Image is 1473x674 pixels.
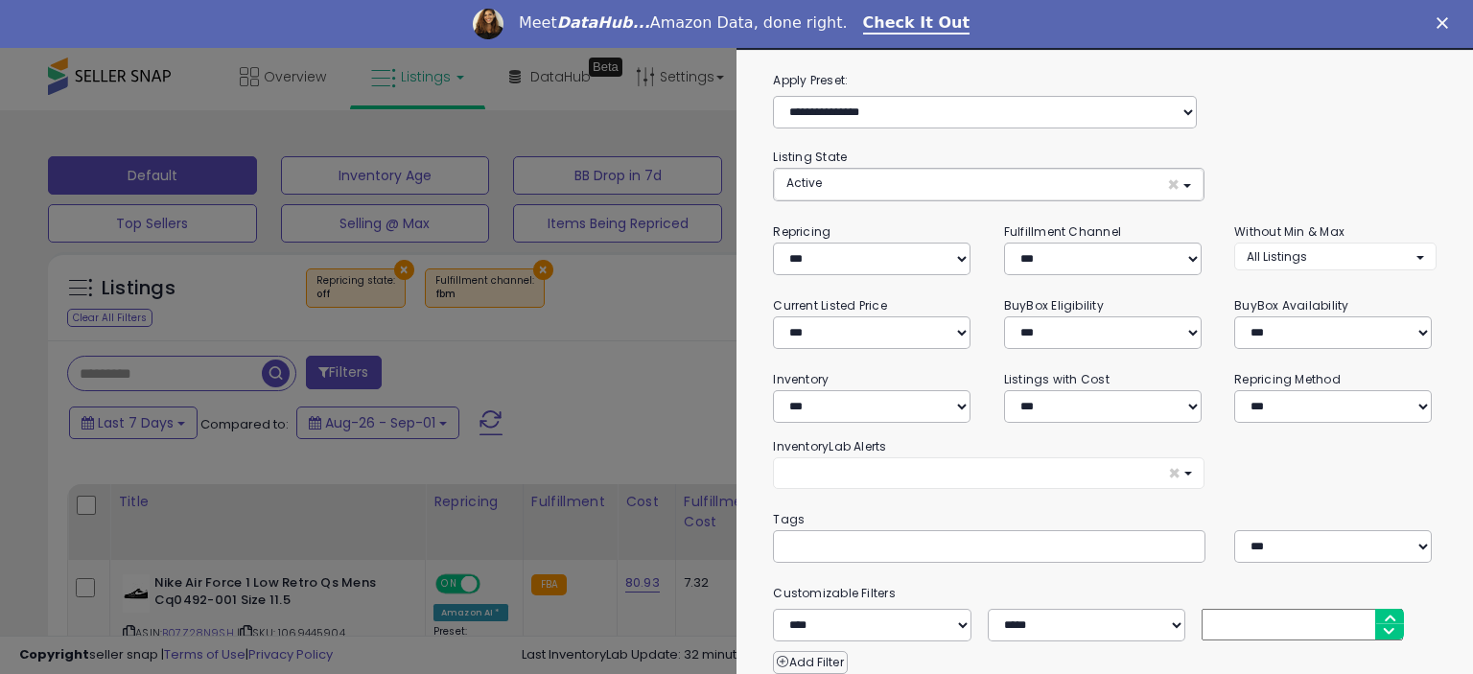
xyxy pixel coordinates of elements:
[773,223,830,240] small: Repricing
[773,438,886,454] small: InventoryLab Alerts
[557,13,650,32] i: DataHub...
[1167,174,1180,195] span: ×
[1234,243,1436,270] button: All Listings
[773,297,886,314] small: Current Listed Price
[1234,297,1348,314] small: BuyBox Availability
[1004,297,1104,314] small: BuyBox Eligibility
[759,509,1450,530] small: Tags
[1168,463,1181,483] span: ×
[759,70,1450,91] label: Apply Preset:
[1004,223,1121,240] small: Fulfillment Channel
[473,9,503,39] img: Profile image for Georgie
[1004,371,1110,387] small: Listings with Cost
[1247,248,1307,265] span: All Listings
[519,13,848,33] div: Meet Amazon Data, done right.
[759,583,1450,604] small: Customizable Filters
[863,13,970,35] a: Check It Out
[773,457,1204,489] button: ×
[1437,17,1456,29] div: Close
[786,174,822,191] span: Active
[773,651,847,674] button: Add Filter
[773,149,847,165] small: Listing State
[1234,371,1341,387] small: Repricing Method
[1234,223,1344,240] small: Without Min & Max
[773,371,829,387] small: Inventory
[774,169,1203,200] button: Active ×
